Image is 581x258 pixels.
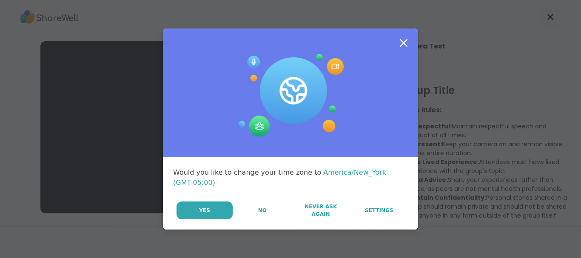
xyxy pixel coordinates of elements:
[258,207,267,214] span: No
[199,207,210,214] span: Yes
[173,167,408,188] div: Would you like to change your time zone to
[173,168,386,187] span: America/New_York (GMT-05:00)
[234,201,291,219] button: No
[237,54,344,137] img: Session Experience
[365,207,393,214] span: Settings
[292,201,349,219] button: Never Ask Again
[350,201,408,219] a: Settings
[296,203,345,218] span: Never Ask Again
[177,201,233,219] button: Yes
